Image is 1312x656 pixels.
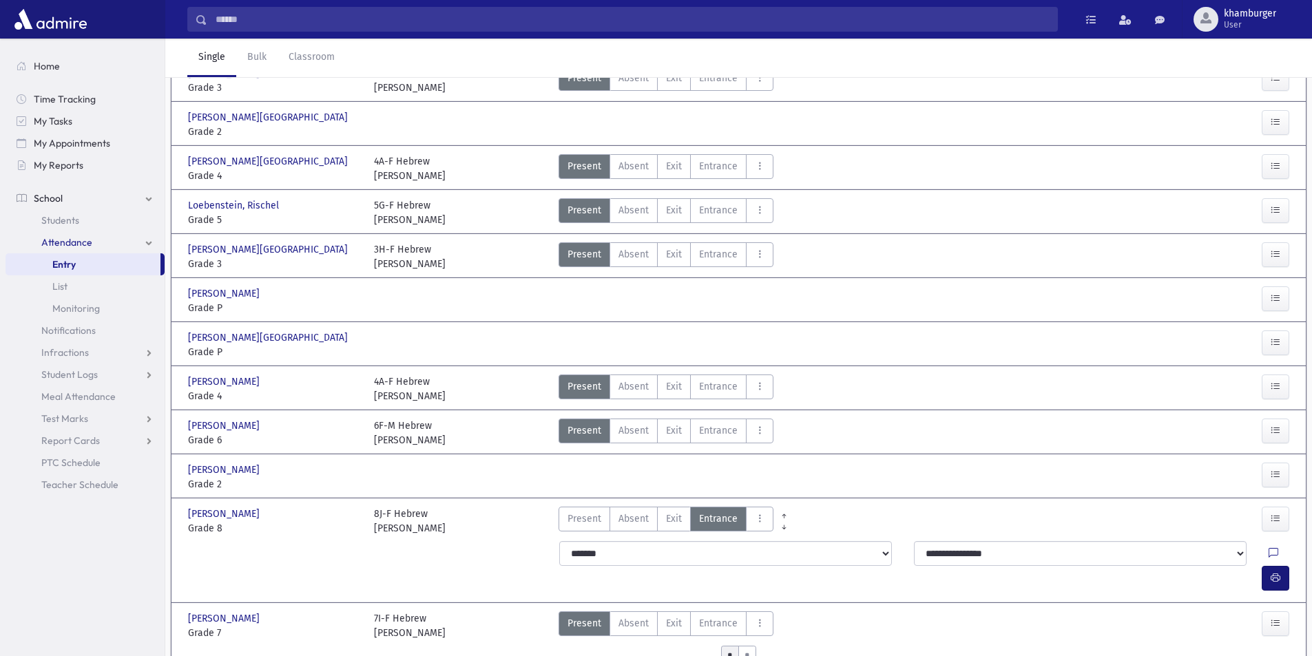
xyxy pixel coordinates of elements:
span: User [1224,19,1276,30]
span: Grade 5 [188,213,360,227]
span: My Tasks [34,115,72,127]
div: AttTypes [559,154,773,183]
a: List [6,275,165,297]
img: AdmirePro [11,6,90,33]
span: Absent [618,203,649,218]
a: Teacher Schedule [6,474,165,496]
a: Home [6,55,165,77]
a: My Appointments [6,132,165,154]
span: My Appointments [34,137,110,149]
span: [PERSON_NAME] [188,419,262,433]
a: School [6,187,165,209]
div: AttTypes [559,507,773,536]
span: Infractions [41,346,89,359]
span: Grade 4 [188,169,360,183]
a: Notifications [6,319,165,341]
span: Attendance [41,236,92,248]
div: 8J-F Hebrew [PERSON_NAME] [374,507,446,536]
span: Absent [618,159,649,173]
span: Entrance [699,203,738,218]
span: Absent [618,511,649,526]
span: Teacher Schedule [41,478,118,491]
a: Student Logs [6,363,165,385]
span: Meal Attendance [41,390,116,403]
span: Grade P [188,345,360,359]
span: Absent [618,423,649,438]
div: 5G-F Hebrew [PERSON_NAME] [374,198,446,227]
span: Exit [666,203,682,218]
span: [PERSON_NAME] [188,507,262,521]
a: Single [187,39,236,77]
span: Test Marks [41,412,88,425]
span: Absent [618,379,649,394]
a: Bulk [236,39,278,77]
span: Report Cards [41,434,100,447]
span: Absent [618,247,649,262]
span: Loebenstein, Rischel [188,198,282,213]
span: Exit [666,159,682,173]
a: Monitoring [6,297,165,319]
a: PTC Schedule [6,452,165,474]
span: Grade 6 [188,433,360,447]
span: [PERSON_NAME][GEOGRAPHIC_DATA] [188,330,351,345]
span: Present [568,423,601,438]
span: Grade 3 [188,81,360,95]
div: 3H-F Hebrew [PERSON_NAME] [374,242,446,271]
span: Present [568,203,601,218]
input: Search [207,7,1057,32]
div: 3E-F Hebrew [PERSON_NAME] [374,66,446,95]
span: Entrance [699,379,738,394]
span: Present [568,511,601,526]
span: Present [568,247,601,262]
div: 6F-M Hebrew [PERSON_NAME] [374,419,446,447]
span: Present [568,71,601,85]
span: Grade 7 [188,626,360,640]
a: Infractions [6,341,165,363]
a: My Tasks [6,110,165,132]
a: Test Marks [6,408,165,430]
span: [PERSON_NAME] [188,611,262,626]
span: [PERSON_NAME][GEOGRAPHIC_DATA] [188,110,351,125]
span: Student Logs [41,368,98,381]
span: Entrance [699,71,738,85]
span: [PERSON_NAME] [188,463,262,477]
div: AttTypes [559,198,773,227]
span: Entrance [699,247,738,262]
a: Entry [6,253,160,275]
span: Present [568,379,601,394]
span: [PERSON_NAME][GEOGRAPHIC_DATA] [188,154,351,169]
span: Grade 8 [188,521,360,536]
span: [PERSON_NAME][GEOGRAPHIC_DATA] [188,242,351,257]
span: Notifications [41,324,96,337]
span: School [34,192,63,204]
span: Absent [618,71,649,85]
span: Exit [666,247,682,262]
span: Grade P [188,301,360,315]
div: AttTypes [559,242,773,271]
div: 4A-F Hebrew [PERSON_NAME] [374,154,446,183]
span: Present [568,616,601,631]
span: Students [41,214,79,226]
span: Exit [666,511,682,526]
span: Grade 2 [188,477,360,491]
span: Absent [618,616,649,631]
a: Classroom [278,39,346,77]
span: My Reports [34,159,83,171]
span: Entrance [699,616,738,631]
span: Entrance [699,423,738,438]
a: Time Tracking [6,88,165,110]
span: Monitoring [52,302,100,315]
a: Students [6,209,165,231]
span: Grade 3 [188,257,360,271]
div: AttTypes [559,374,773,403]
div: AttTypes [559,66,773,95]
span: Exit [666,379,682,394]
span: Entrance [699,511,738,526]
span: Grade 4 [188,389,360,403]
div: 7I-F Hebrew [PERSON_NAME] [374,611,446,640]
div: 4A-F Hebrew [PERSON_NAME] [374,374,446,403]
span: Home [34,60,60,72]
span: PTC Schedule [41,456,101,469]
span: Entry [52,258,76,271]
span: [PERSON_NAME] [188,374,262,389]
